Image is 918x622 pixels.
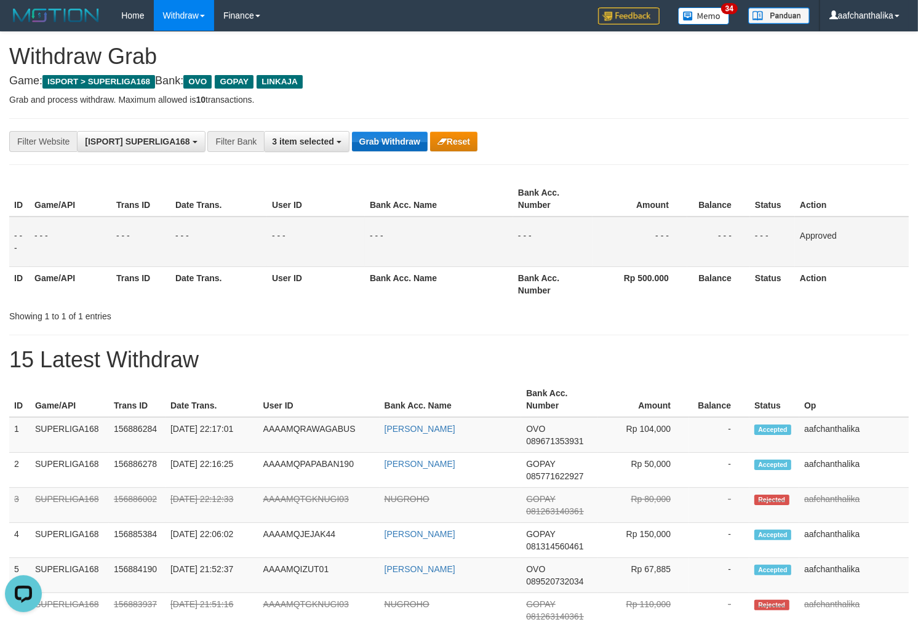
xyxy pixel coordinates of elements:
td: 3 [9,488,30,523]
td: - - - [365,217,513,267]
th: Bank Acc. Name [365,181,513,217]
td: Rp 50,000 [598,453,689,488]
button: Grab Withdraw [352,132,428,151]
th: Action [795,181,909,217]
th: Status [750,181,795,217]
td: - - - [593,217,687,267]
span: Copy 089671353931 to clipboard [526,436,583,446]
a: [PERSON_NAME] [385,459,455,469]
th: Trans ID [111,266,170,301]
td: SUPERLIGA168 [30,488,109,523]
td: aafchanthalika [799,558,909,593]
td: Rp 104,000 [598,417,689,453]
td: [DATE] 22:12:33 [166,488,258,523]
td: aafchanthalika [799,488,909,523]
td: [DATE] 21:52:37 [166,558,258,593]
span: GOPAY [526,494,555,504]
td: 156884190 [109,558,166,593]
td: 1 [9,417,30,453]
td: [DATE] 22:16:25 [166,453,258,488]
span: GOPAY [215,75,253,89]
td: - [689,558,749,593]
th: User ID [258,382,380,417]
th: Amount [593,181,687,217]
th: Status [750,266,795,301]
th: User ID [267,266,365,301]
th: Game/API [30,382,109,417]
td: 156886278 [109,453,166,488]
td: AAAAMQJEJAK44 [258,523,380,558]
span: Copy 085771622927 to clipboard [526,471,583,481]
span: GOPAY [526,529,555,539]
th: Amount [598,382,689,417]
a: [PERSON_NAME] [385,424,455,434]
th: Bank Acc. Number [513,181,593,217]
span: 3 item selected [272,137,333,146]
button: 3 item selected [264,131,349,152]
th: Trans ID [111,181,170,217]
th: Bank Acc. Name [380,382,522,417]
th: Op [799,382,909,417]
td: Rp 150,000 [598,523,689,558]
th: Action [795,266,909,301]
img: MOTION_logo.png [9,6,103,25]
th: Bank Acc. Number [513,266,593,301]
button: [ISPORT] SUPERLIGA168 [77,131,205,152]
th: Game/API [30,181,111,217]
span: Accepted [754,425,791,435]
span: ISPORT > SUPERLIGA168 [42,75,155,89]
td: - - - [111,217,170,267]
td: aafchanthalika [799,523,909,558]
span: GOPAY [526,599,555,609]
th: ID [9,382,30,417]
h4: Game: Bank: [9,75,909,87]
button: Open LiveChat chat widget [5,5,42,42]
strong: 10 [196,95,206,105]
img: panduan.png [748,7,810,24]
a: [PERSON_NAME] [385,564,455,574]
td: - [689,488,749,523]
td: 156886002 [109,488,166,523]
h1: 15 Latest Withdraw [9,348,909,372]
a: NUGROHO [385,599,429,609]
span: Accepted [754,565,791,575]
td: AAAAMQRAWAGABUS [258,417,380,453]
span: Rejected [754,495,789,505]
img: Feedback.jpg [598,7,660,25]
th: Date Trans. [170,266,267,301]
span: GOPAY [526,459,555,469]
td: - - - [267,217,365,267]
td: 156885384 [109,523,166,558]
th: Bank Acc. Name [365,266,513,301]
td: - - - [9,217,30,267]
button: Reset [430,132,477,151]
th: ID [9,266,30,301]
td: aafchanthalika [799,417,909,453]
td: - - - [170,217,267,267]
td: SUPERLIGA168 [30,558,109,593]
td: AAAAMQIZUT01 [258,558,380,593]
td: Rp 80,000 [598,488,689,523]
td: [DATE] 22:06:02 [166,523,258,558]
th: Balance [687,266,750,301]
th: Rp 500.000 [593,266,687,301]
a: NUGROHO [385,494,429,504]
td: SUPERLIGA168 [30,523,109,558]
td: - [689,453,749,488]
td: - - - [30,217,111,267]
span: Accepted [754,460,791,470]
h1: Withdraw Grab [9,44,909,69]
span: Accepted [754,530,791,540]
td: 156886284 [109,417,166,453]
div: Filter Bank [207,131,264,152]
a: [PERSON_NAME] [385,529,455,539]
td: aafchanthalika [799,453,909,488]
span: [ISPORT] SUPERLIGA168 [85,137,190,146]
div: Showing 1 to 1 of 1 entries [9,305,373,322]
th: Balance [689,382,749,417]
span: OVO [526,564,545,574]
th: Bank Acc. Number [521,382,598,417]
td: SUPERLIGA168 [30,417,109,453]
th: Trans ID [109,382,166,417]
td: - - - [687,217,750,267]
